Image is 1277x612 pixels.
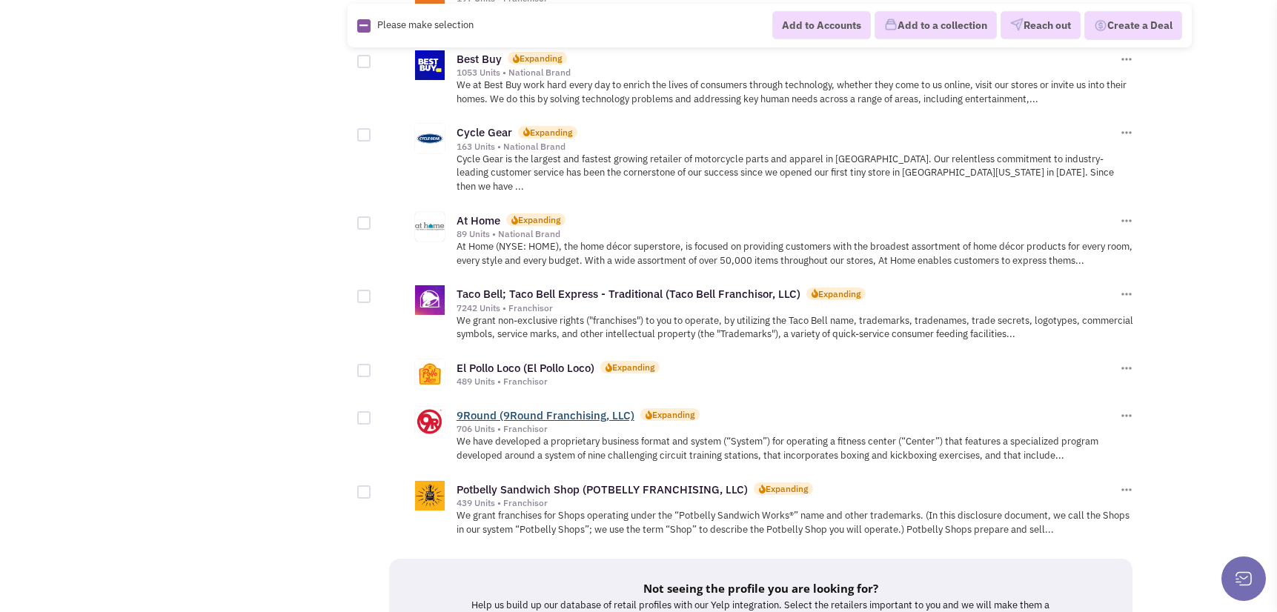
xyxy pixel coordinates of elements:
[457,228,1118,240] div: 89 Units • National Brand
[457,435,1135,462] p: We have developed a proprietary business format and system (“System”) for operating a fitness cen...
[357,19,371,33] img: Rectangle.png
[772,11,871,39] button: Add to Accounts
[457,482,748,496] a: Potbelly Sandwich Shop (POTBELLY FRANCHISING, LLC)
[457,213,500,227] a: At Home
[457,497,1118,509] div: 439 Units • Franchisor
[457,423,1118,435] div: 706 Units • Franchisor
[766,482,808,495] div: Expanding
[457,376,1118,388] div: 489 Units • Franchisor
[457,287,800,301] a: Taco Bell; Taco Bell Express - Traditional (Taco Bell Franchisor, LLC)
[457,141,1118,153] div: 163 Units • National Brand
[457,67,1118,79] div: 1053 Units • National Brand
[518,213,560,226] div: Expanding
[457,240,1135,267] p: At Home (NYSE: HOME), the home décor superstore, is focused on providing customers with the broad...
[377,19,474,31] span: Please make selection
[520,52,562,64] div: Expanding
[530,126,572,139] div: Expanding
[457,302,1118,314] div: 7242 Units • Franchisor
[818,287,860,300] div: Expanding
[457,52,502,66] a: Best Buy
[457,314,1135,342] p: We grant non-exclusive rights ("franchises") to you to operate, by utilizing the Taco Bell name, ...
[1084,11,1182,41] button: Create a Deal
[612,361,654,373] div: Expanding
[457,79,1135,106] p: We at Best Buy work hard every day to enrich the lives of consumers through technology, whether t...
[457,509,1135,536] p: We grant franchises for Shops operating under the “Potbelly Sandwich Works®” name and other trade...
[463,581,1058,596] h5: Not seeing the profile you are looking for?
[1001,12,1081,40] button: Reach out
[457,153,1135,194] p: Cycle Gear is the largest and fastest growing retailer of motorcycle parts and apparel in [GEOGRA...
[457,408,634,422] a: 9Round (9Round Franchising, LLC)
[1010,19,1024,32] img: VectorPaper_Plane.png
[1094,18,1107,34] img: Deal-Dollar.png
[884,19,898,32] img: icon-collection-lavender.png
[652,408,694,421] div: Expanding
[457,361,594,375] a: El Pollo Loco (El Pollo Loco)
[875,12,997,40] button: Add to a collection
[457,125,512,139] a: Cycle Gear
